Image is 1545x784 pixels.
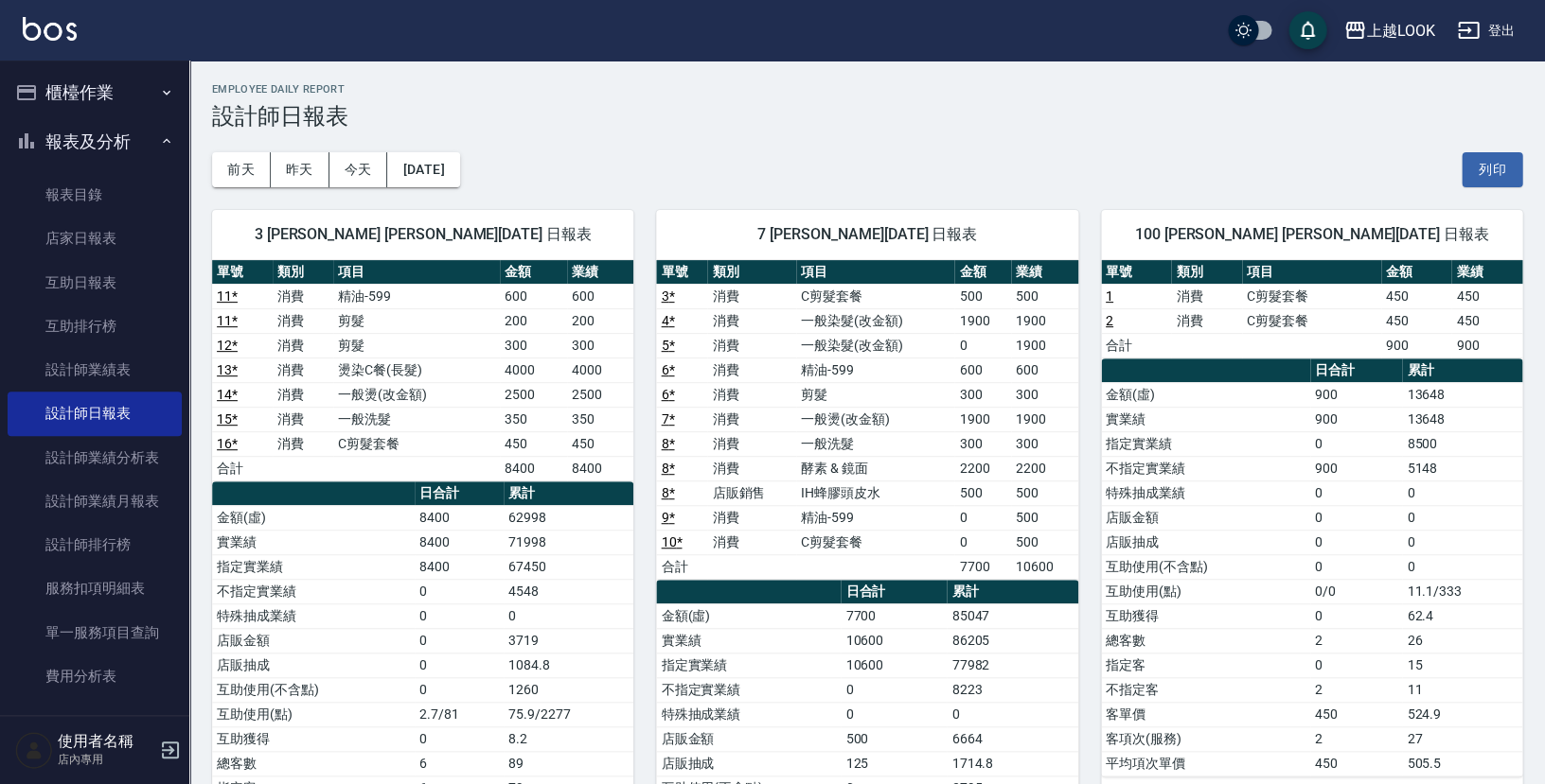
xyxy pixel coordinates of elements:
a: 服務扣項明細表 [8,566,182,610]
td: 300 [567,333,634,357]
td: 互助獲得 [212,726,415,751]
td: 特殊抽成業績 [212,603,415,628]
td: 2500 [500,382,567,407]
th: 金額 [500,260,567,285]
td: 1900 [1011,333,1078,357]
td: 客項次(服務) [1101,726,1310,751]
td: 200 [567,308,634,333]
td: 500 [1011,505,1078,530]
td: 3719 [504,628,633,653]
td: 消費 [707,456,796,480]
td: 指定客 [1101,653,1310,677]
button: 登出 [1449,13,1522,48]
td: 300 [1011,431,1078,456]
td: 1260 [504,677,633,702]
td: 500 [954,480,1011,505]
td: 精油-599 [333,284,499,308]
td: 600 [500,284,567,308]
td: 6664 [947,726,1077,751]
td: 互助使用(點) [1101,579,1310,603]
td: 實業績 [656,628,841,653]
td: 消費 [707,431,796,456]
td: 4548 [504,579,633,603]
td: 0 [504,603,633,628]
td: 505.5 [1402,751,1522,775]
a: 2 [1106,313,1113,328]
td: 0 [1310,603,1402,628]
td: 0 [415,677,504,702]
td: 店販銷售 [707,480,796,505]
td: 0/0 [1310,579,1402,603]
td: 1084.8 [504,653,633,677]
td: 85047 [947,603,1077,628]
td: 店販抽成 [1101,530,1310,554]
td: 1900 [1011,308,1078,333]
td: 總客數 [1101,628,1310,653]
td: 4000 [500,357,567,382]
td: 0 [415,579,504,603]
th: 項目 [796,260,954,285]
td: 4000 [567,357,634,382]
td: 0 [841,702,947,726]
td: 不指定實業績 [212,579,415,603]
td: 一般燙(改金額) [796,407,954,431]
th: 類別 [1171,260,1242,285]
td: 86205 [947,628,1077,653]
td: 8500 [1402,431,1522,456]
td: 6 [415,751,504,775]
td: 900 [1381,333,1452,357]
td: 店販金額 [656,726,841,751]
td: 524.9 [1402,702,1522,726]
td: 450 [1310,751,1402,775]
td: 互助使用(點) [212,702,415,726]
a: 互助排行榜 [8,305,182,348]
td: C剪髮套餐 [796,284,954,308]
td: 450 [500,431,567,456]
td: 67450 [504,554,633,579]
th: 日合計 [841,580,947,604]
td: 金額(虛) [656,603,841,628]
td: 62998 [504,505,633,530]
th: 金額 [1381,260,1452,285]
td: 200 [500,308,567,333]
td: 13648 [1402,407,1522,431]
td: 店販抽成 [656,751,841,775]
td: 合計 [656,554,707,579]
th: 單號 [1101,260,1172,285]
td: 剪髮 [796,382,954,407]
td: 11.1/333 [1402,579,1522,603]
td: 實業績 [212,530,415,554]
td: 消費 [707,407,796,431]
td: 消費 [1171,284,1242,308]
td: 2200 [1011,456,1078,480]
th: 金額 [954,260,1011,285]
td: 0 [415,653,504,677]
td: 店販金額 [212,628,415,653]
table: a dense table [1101,358,1522,776]
td: 600 [954,357,1011,382]
td: 0 [1310,554,1402,579]
td: 15 [1402,653,1522,677]
td: 剪髮 [333,333,499,357]
td: 消費 [273,284,333,308]
td: 消費 [273,382,333,407]
button: [DATE] [387,152,459,187]
a: 設計師業績表 [8,348,182,392]
a: 單一服務項目查詢 [8,611,182,654]
td: 450 [567,431,634,456]
th: 日合計 [415,481,504,506]
td: 互助使用(不含點) [212,677,415,702]
th: 類別 [273,260,333,285]
td: 10600 [1011,554,1078,579]
td: 27 [1402,726,1522,751]
button: 客戶管理 [8,706,182,755]
td: 300 [1011,382,1078,407]
img: Person [15,731,53,769]
td: 0 [415,726,504,751]
td: 一般洗髮 [333,407,499,431]
td: C剪髮套餐 [1242,308,1381,333]
button: 前天 [212,152,271,187]
td: 0 [1310,480,1402,505]
td: 實業績 [1101,407,1310,431]
th: 項目 [1242,260,1381,285]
